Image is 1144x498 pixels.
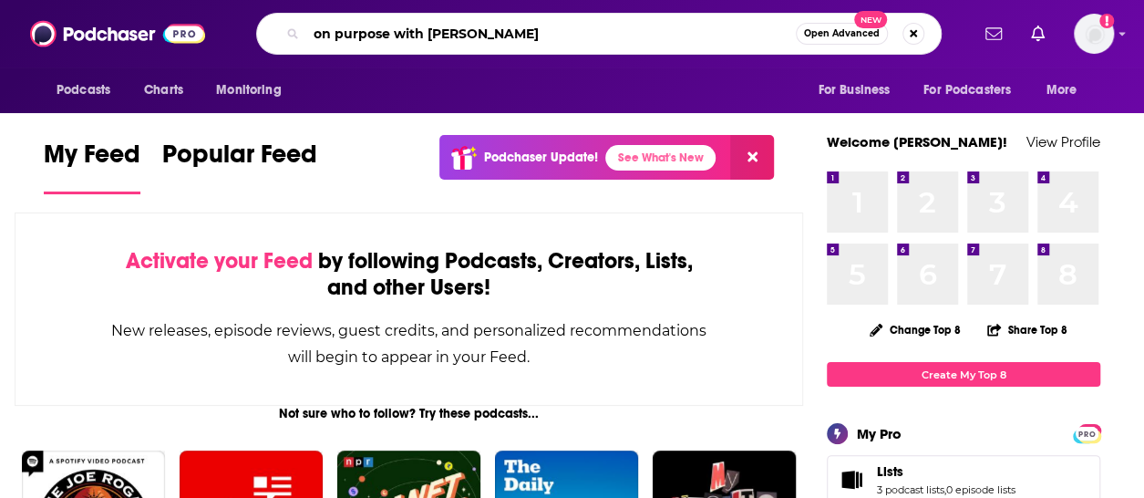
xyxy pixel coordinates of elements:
[944,483,946,496] span: ,
[1076,427,1098,441] span: PRO
[15,406,803,421] div: Not sure who to follow? Try these podcasts...
[1099,14,1114,28] svg: Add a profile image
[827,133,1007,150] a: Welcome [PERSON_NAME]!
[1034,73,1100,108] button: open menu
[946,483,1015,496] a: 0 episode lists
[30,16,205,51] img: Podchaser - Follow, Share and Rate Podcasts
[1074,14,1114,54] span: Logged in as jessicalaino
[854,11,887,28] span: New
[1024,18,1052,49] a: Show notifications dropdown
[44,73,134,108] button: open menu
[986,312,1068,348] button: Share Top 8
[877,463,1015,480] a: Lists
[877,463,903,480] span: Lists
[57,78,110,103] span: Podcasts
[132,73,194,108] a: Charts
[877,483,944,496] a: 3 podcast lists
[216,78,281,103] span: Monitoring
[827,362,1100,387] a: Create My Top 8
[107,317,711,370] div: New releases, episode reviews, guest credits, and personalized recommendations will begin to appe...
[107,248,711,301] div: by following Podcasts, Creators, Lists, and other Users!
[912,73,1037,108] button: open menu
[126,247,313,275] span: Activate your Feed
[1026,133,1100,150] a: View Profile
[162,139,317,194] a: Popular Feed
[605,145,716,171] a: See What's New
[805,73,912,108] button: open menu
[796,23,888,45] button: Open AdvancedNew
[818,78,890,103] span: For Business
[203,73,304,108] button: open menu
[923,78,1011,103] span: For Podcasters
[857,425,902,442] div: My Pro
[1046,78,1077,103] span: More
[1074,14,1114,54] img: User Profile
[162,139,317,181] span: Popular Feed
[306,19,796,48] input: Search podcasts, credits, & more...
[44,139,140,194] a: My Feed
[256,13,942,55] div: Search podcasts, credits, & more...
[833,467,870,493] a: Lists
[804,29,880,38] span: Open Advanced
[1074,14,1114,54] button: Show profile menu
[144,78,183,103] span: Charts
[859,318,972,341] button: Change Top 8
[978,18,1009,49] a: Show notifications dropdown
[484,150,598,165] p: Podchaser Update!
[44,139,140,181] span: My Feed
[1076,426,1098,440] a: PRO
